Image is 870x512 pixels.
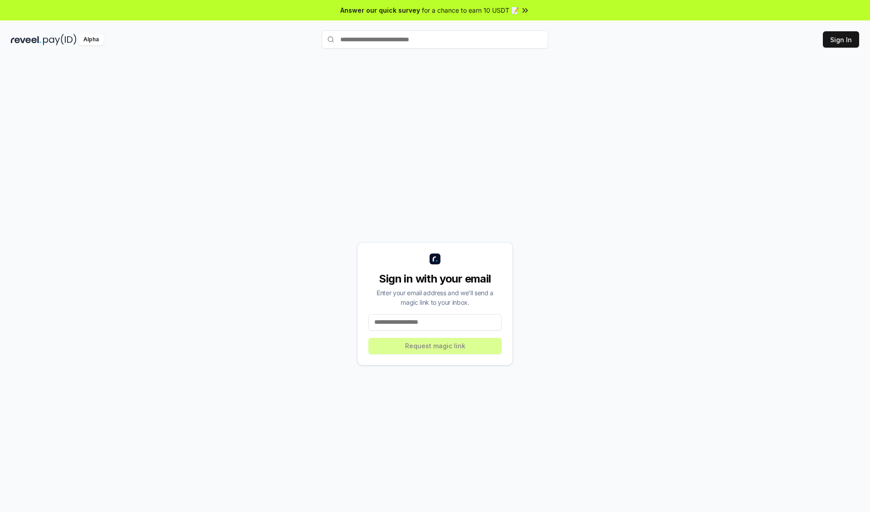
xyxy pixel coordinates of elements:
div: Enter your email address and we’ll send a magic link to your inbox. [368,288,502,307]
div: Alpha [78,34,104,45]
span: Answer our quick survey [340,5,420,15]
button: Sign In [823,31,859,48]
img: pay_id [43,34,77,45]
span: for a chance to earn 10 USDT 📝 [422,5,519,15]
img: logo_small [430,254,440,264]
img: reveel_dark [11,34,41,45]
div: Sign in with your email [368,272,502,286]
